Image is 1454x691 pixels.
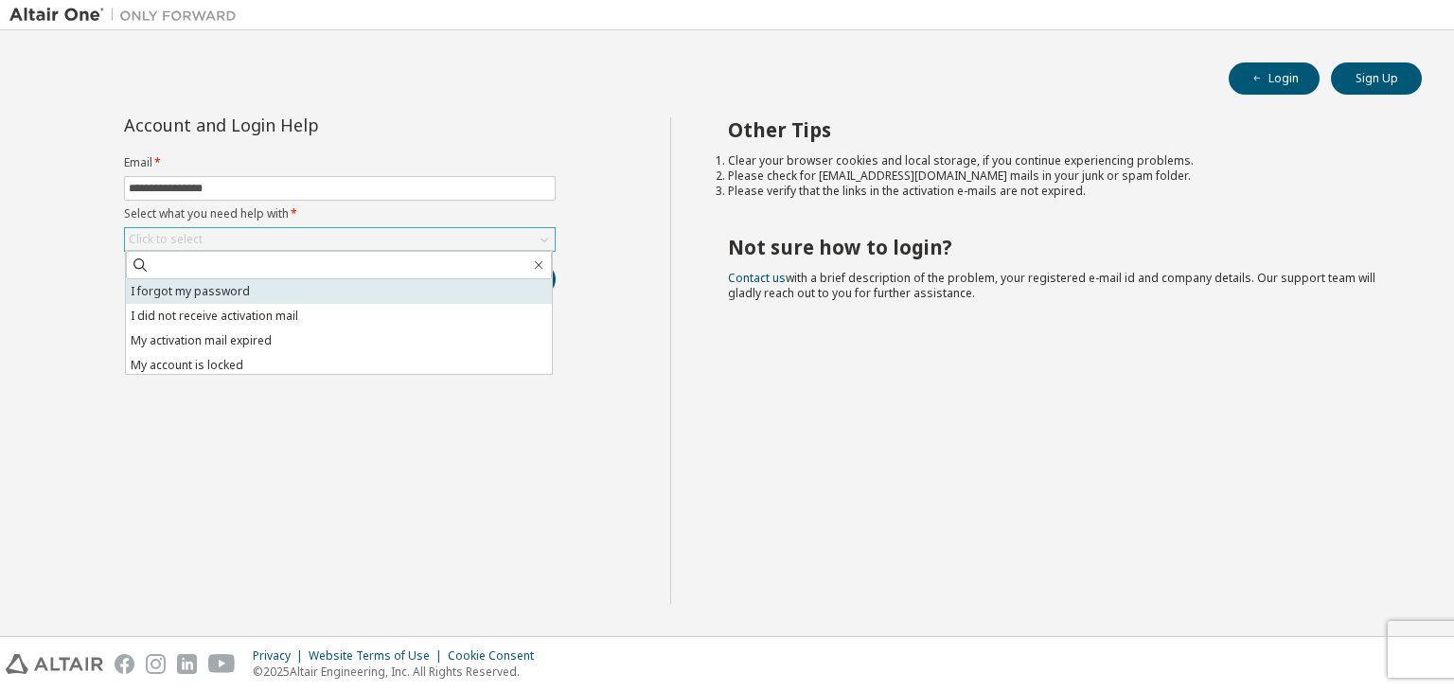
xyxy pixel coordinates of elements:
button: Login [1229,62,1320,95]
label: Select what you need help with [124,206,556,221]
h2: Not sure how to login? [728,235,1389,259]
div: Cookie Consent [448,648,545,664]
img: facebook.svg [115,654,134,674]
label: Email [124,155,556,170]
li: Clear your browser cookies and local storage, if you continue experiencing problems. [728,153,1389,168]
div: Click to select [129,232,203,247]
span: with a brief description of the problem, your registered e-mail id and company details. Our suppo... [728,270,1375,301]
div: Privacy [253,648,309,664]
img: linkedin.svg [177,654,197,674]
img: Altair One [9,6,246,25]
div: Website Terms of Use [309,648,448,664]
p: © 2025 Altair Engineering, Inc. All Rights Reserved. [253,664,545,680]
div: Click to select [125,228,555,251]
img: youtube.svg [208,654,236,674]
li: Please check for [EMAIL_ADDRESS][DOMAIN_NAME] mails in your junk or spam folder. [728,168,1389,184]
img: instagram.svg [146,654,166,674]
div: Account and Login Help [124,117,470,133]
img: altair_logo.svg [6,654,103,674]
button: Sign Up [1331,62,1422,95]
li: Please verify that the links in the activation e-mails are not expired. [728,184,1389,199]
li: I forgot my password [126,279,552,304]
h2: Other Tips [728,117,1389,142]
a: Contact us [728,270,786,286]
